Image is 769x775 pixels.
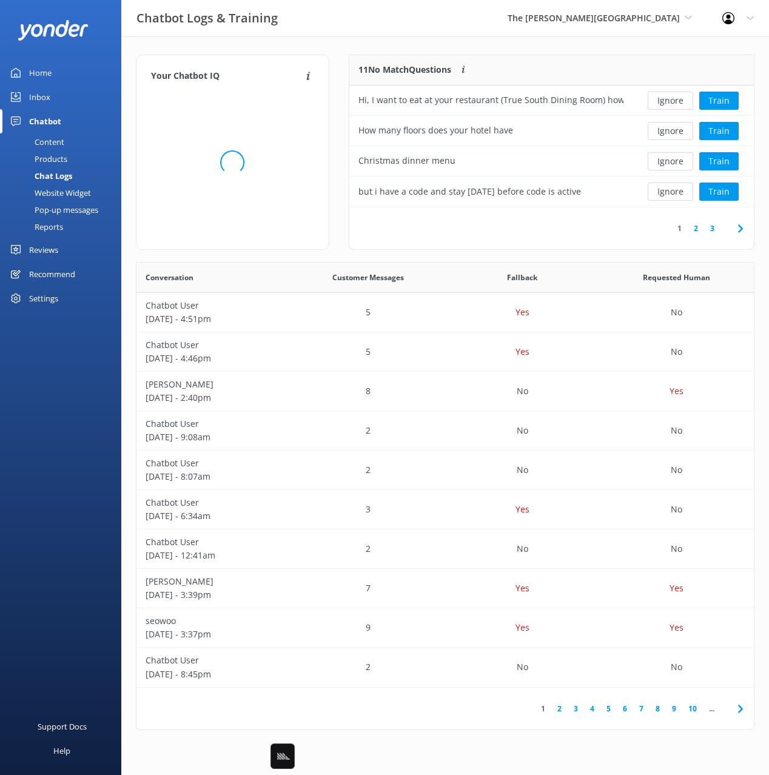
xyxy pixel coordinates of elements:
a: 6 [617,703,633,714]
div: but i have a code and stay [DATE] before code is active [358,185,581,198]
p: 2 [366,463,371,477]
p: Chatbot User [146,338,282,352]
a: Reports [7,218,121,235]
a: Products [7,150,121,167]
p: Yes [515,306,529,319]
a: 7 [633,703,650,714]
a: 2 [551,703,568,714]
div: Reviews [29,238,58,262]
a: 4 [584,703,600,714]
div: Recommend [29,262,75,286]
p: 8 [366,384,371,398]
a: Content [7,133,121,150]
p: [DATE] - 12:41am [146,549,282,562]
p: 11 No Match Questions [358,63,451,76]
p: [PERSON_NAME] [146,575,282,588]
p: No [517,424,528,437]
p: Chatbot User [146,417,282,431]
div: row [349,146,754,176]
button: Ignore [648,92,693,110]
p: No [671,660,682,674]
img: yonder-white-logo.png [18,20,88,40]
p: 9 [366,621,371,634]
div: row [349,116,754,146]
p: [PERSON_NAME] [146,378,282,391]
p: [DATE] - 9:08am [146,431,282,444]
div: Christmas dinner menu [358,154,455,167]
button: Train [699,92,739,110]
div: row [136,569,754,608]
a: 3 [568,703,584,714]
p: [DATE] - 8:45pm [146,668,282,681]
p: Chatbot User [146,654,282,667]
div: Reports [7,218,63,235]
a: 1 [535,703,551,714]
p: Chatbot User [146,457,282,470]
p: 2 [366,660,371,674]
div: row [349,86,754,116]
p: No [671,542,682,555]
div: Chat Logs [7,167,72,184]
p: Chatbot User [146,496,282,509]
div: Pop-up messages [7,201,98,218]
div: Chatbot [29,109,61,133]
button: Ignore [648,122,693,140]
a: 9 [666,703,682,714]
span: Requested Human [643,272,710,283]
div: row [136,490,754,529]
a: 8 [650,703,666,714]
p: No [671,306,682,319]
div: row [136,529,754,569]
span: ... [703,703,720,714]
div: row [136,648,754,687]
div: grid [349,86,754,207]
div: Help [53,739,70,763]
p: No [517,463,528,477]
button: Train [699,152,739,170]
a: 5 [600,703,617,714]
p: [DATE] - 2:40pm [146,391,282,404]
div: row [136,293,754,332]
p: [DATE] - 3:37pm [146,628,282,641]
p: Yes [515,621,529,634]
p: Yes [670,582,683,595]
a: 2 [688,223,704,234]
div: row [349,176,754,207]
div: Support Docs [38,714,87,739]
p: Yes [670,384,683,398]
p: Chatbot User [146,535,282,549]
a: 10 [682,703,703,714]
span: Conversation [146,272,193,283]
p: [DATE] - 8:07am [146,470,282,483]
div: Inbox [29,85,50,109]
p: No [671,503,682,516]
p: [DATE] - 4:51pm [146,312,282,326]
a: 1 [671,223,688,234]
p: Chatbot User [146,299,282,312]
a: 3 [704,223,720,234]
p: Yes [670,621,683,634]
div: Home [29,61,52,85]
div: row [136,411,754,451]
p: No [671,345,682,358]
button: Ignore [648,152,693,170]
button: Ignore [648,183,693,201]
span: Fallback [507,272,537,283]
div: How many floors does your hotel have [358,124,513,137]
h4: Your Chatbot IQ [151,70,303,83]
p: 2 [366,542,371,555]
div: Website Widget [7,184,91,201]
div: Settings [29,286,58,310]
a: Website Widget [7,184,121,201]
p: No [671,424,682,437]
div: Products [7,150,67,167]
h3: Chatbot Logs & Training [136,8,278,28]
div: row [136,332,754,372]
p: [DATE] - 3:39pm [146,588,282,602]
a: Chat Logs [7,167,121,184]
p: Yes [515,503,529,516]
p: 3 [366,503,371,516]
p: [DATE] - 6:34am [146,509,282,523]
p: Yes [515,345,529,358]
button: Train [699,122,739,140]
